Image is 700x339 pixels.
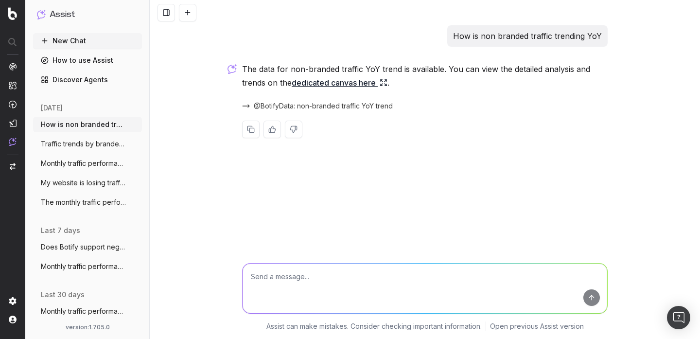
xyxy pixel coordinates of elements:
button: New Chat [33,33,142,49]
span: Does Botify support negative regex [41,242,126,252]
img: Botify assist logo [227,64,237,74]
a: Open previous Assist version [490,321,584,331]
button: Monthly traffic performance across devic [33,156,142,171]
button: How is non branded traffic trending YoY [33,117,142,132]
button: My website is losing traffic, explain me [33,175,142,191]
img: Studio [9,119,17,127]
span: @BotifyData: non-branded traffic YoY trend [254,101,393,111]
img: Activation [9,100,17,108]
span: Traffic trends by branded vs non branded [41,139,126,149]
img: Assist [9,138,17,146]
span: Monthly traffic performance across devic [41,262,126,271]
span: Monthly traffic performance across devic [41,306,126,316]
span: Monthly traffic performance across devic [41,159,126,168]
img: Intelligence [9,81,17,89]
img: Setting [9,297,17,305]
img: Switch project [10,163,16,170]
button: @BotifyData: non-branded traffic YoY trend [242,101,404,111]
img: Analytics [9,63,17,71]
p: How is non branded traffic trending YoY [453,29,602,43]
img: Assist [37,10,46,19]
h1: Assist [50,8,75,21]
img: My account [9,316,17,323]
p: The data for non-branded traffic YoY trend is available. You can view the detailed analysis and t... [242,62,608,89]
a: How to use Assist [33,53,142,68]
button: The monthly traffic performance across d [33,195,142,210]
span: My website is losing traffic, explain me [41,178,126,188]
span: [DATE] [41,103,63,113]
div: Open Intercom Messenger [667,306,690,329]
img: Botify logo [8,7,17,20]
span: The monthly traffic performance across d [41,197,126,207]
span: last 7 days [41,226,80,235]
button: Does Botify support negative regex [33,239,142,255]
span: How is non branded traffic trending YoY [41,120,126,129]
span: last 30 days [41,290,85,300]
button: Monthly traffic performance across devic [33,259,142,274]
button: Assist [37,8,138,21]
p: Assist can make mistakes. Consider checking important information. [266,321,482,331]
div: version: 1.705.0 [37,323,138,331]
button: Monthly traffic performance across devic [33,303,142,319]
button: Traffic trends by branded vs non branded [33,136,142,152]
a: dedicated canvas here [292,76,387,89]
a: Discover Agents [33,72,142,88]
